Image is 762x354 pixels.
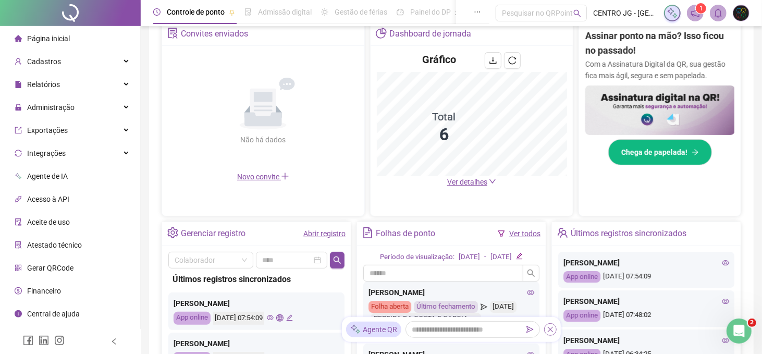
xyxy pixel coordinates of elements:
h4: Gráfico [422,52,456,67]
span: pie-chart [376,28,387,39]
span: filter [498,230,505,237]
div: Últimos registros sincronizados [571,225,686,242]
span: Exportações [27,126,68,135]
div: [DATE] [490,252,512,263]
span: Controle de ponto [167,8,225,16]
span: Atestado técnico [27,241,82,249]
a: Ver detalhes down [447,178,496,186]
span: search [333,256,341,264]
span: notification [691,8,700,18]
span: eye [267,314,274,321]
div: [DATE] [490,301,517,313]
span: 1 [699,5,703,12]
span: instagram [54,335,65,346]
span: user-add [15,58,22,65]
div: Folha aberta [368,301,411,313]
div: PEREIRA DA COSTA E GARCIA LTDA [371,313,481,336]
div: [PERSON_NAME] [174,298,339,309]
span: Agente de IA [27,172,68,180]
div: Último fechamento [414,301,478,313]
span: Novo convite [237,173,289,181]
span: api [15,196,22,203]
div: [PERSON_NAME] [563,257,729,268]
span: eye [722,337,729,344]
span: search [527,269,535,277]
span: solution [15,241,22,249]
span: dollar [15,287,22,295]
div: [PERSON_NAME] [174,338,339,349]
div: Agente QR [346,321,401,337]
span: plus [281,172,289,180]
span: file-done [244,8,252,16]
span: search [573,9,581,17]
button: Chega de papelada! [608,139,712,165]
span: ellipsis [474,8,481,16]
h2: Assinar ponto na mão? Isso ficou no passado! [585,29,735,58]
div: [DATE] [459,252,480,263]
div: - [484,252,486,263]
img: banner%2F02c71560-61a6-44d4-94b9-c8ab97240462.png [585,86,735,136]
span: Painel do DP [410,8,451,16]
div: Período de visualização: [380,252,454,263]
span: send [481,301,487,313]
div: Folhas de ponto [376,225,435,242]
span: clock-circle [153,8,161,16]
span: lock [15,104,22,111]
a: Abrir registro [303,229,346,238]
span: left [110,338,118,345]
a: Ver todos [509,229,540,238]
span: Central de ajuda [27,310,80,318]
sup: 1 [696,3,706,14]
span: linkedin [39,335,49,346]
div: Últimos registros sincronizados [173,273,340,286]
span: arrow-right [692,149,699,156]
span: CENTRO JG - [GEOGRAPHIC_DATA] [593,7,658,19]
span: down [489,178,496,185]
span: Administração [27,103,75,112]
span: Admissão digital [258,8,312,16]
span: close [547,325,554,333]
img: sparkle-icon.fc2bf0ac1784a2077858766a79e2daf3.svg [667,7,678,19]
div: Convites enviados [181,25,248,43]
span: pushpin [455,9,461,16]
span: file [15,81,22,88]
span: eye [722,259,729,266]
span: Integrações [27,149,66,157]
span: global [276,314,283,321]
span: download [489,56,497,65]
span: home [15,35,22,42]
span: Relatórios [27,80,60,89]
div: [PERSON_NAME] [563,296,729,307]
span: facebook [23,335,33,346]
div: App online [174,312,211,325]
div: App online [563,271,600,283]
span: solution [167,28,178,39]
div: Dashboard de jornada [389,25,471,43]
span: info-circle [15,310,22,318]
div: [PERSON_NAME] [368,287,534,298]
span: edit [516,253,523,260]
div: Gerenciar registro [181,225,245,242]
span: sun [321,8,328,16]
div: Não há dados [215,134,311,145]
span: Gestão de férias [335,8,387,16]
span: setting [167,227,178,238]
p: Com a Assinatura Digital da QR, sua gestão fica mais ágil, segura e sem papelada. [585,58,735,81]
span: qrcode [15,264,22,272]
span: dashboard [397,8,404,16]
span: reload [508,56,517,65]
span: audit [15,218,22,226]
span: send [526,325,534,333]
span: eye [527,289,534,296]
span: eye [722,298,729,305]
span: 2 [748,319,756,327]
iframe: Intercom live chat [727,319,752,344]
span: Financeiro [27,287,61,295]
span: Aceite de uso [27,218,70,226]
span: file-text [362,227,373,238]
span: Ver detalhes [447,178,487,186]
span: Chega de papelada! [621,147,687,158]
div: [DATE] 07:54:09 [213,312,264,325]
span: Gerar QRCode [27,264,73,272]
div: App online [563,310,600,322]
